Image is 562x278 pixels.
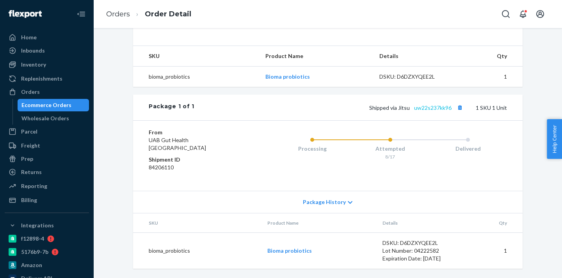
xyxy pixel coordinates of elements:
[21,142,40,150] div: Freight
[369,104,465,111] span: Shipped via Jitsu
[265,73,310,80] a: Bioma probiotics
[21,33,37,41] div: Home
[462,213,523,233] th: Qty
[5,180,89,192] a: Reporting
[133,46,259,67] th: SKU
[5,31,89,44] a: Home
[149,137,206,151] span: UAB Gut Health [GEOGRAPHIC_DATA]
[5,58,89,71] a: Inventory
[21,248,48,256] div: 5176b9-7b
[259,46,373,67] th: Product Name
[261,213,376,233] th: Product Name
[149,164,242,171] dd: 84206110
[5,232,89,245] a: f12898-4
[18,99,89,111] a: Ecommerce Orders
[149,128,242,136] dt: From
[133,233,261,269] td: bioma_probiotics
[133,67,259,87] td: bioma_probiotics
[351,153,429,160] div: 8/17
[21,47,45,55] div: Inbounds
[21,75,62,83] div: Replenishments
[21,61,46,69] div: Inventory
[21,182,47,190] div: Reporting
[5,86,89,98] a: Orders
[5,153,89,165] a: Prep
[379,73,453,81] div: DSKU: D6DZXYQEE2L
[21,155,33,163] div: Prep
[21,101,71,109] div: Ecommerce Orders
[21,235,44,243] div: f12898-4
[376,213,462,233] th: Details
[303,198,346,206] span: Package History
[100,3,197,26] ol: breadcrumbs
[18,112,89,125] a: Wholesale Orders
[21,128,37,135] div: Parcel
[5,139,89,152] a: Freight
[351,145,429,153] div: Attempted
[9,10,42,18] img: Flexport logo
[382,247,456,255] div: Lot Number: 04222582
[106,10,130,18] a: Orders
[194,102,507,113] div: 1 SKU 1 Unit
[382,239,456,247] div: DSKU: D6DZXYQEE2L
[547,119,562,159] button: Help Center
[462,233,523,269] td: 1
[5,246,89,258] a: 5176b9-7b
[133,213,261,233] th: SKU
[5,194,89,206] a: Billing
[459,46,523,67] th: Qty
[273,145,351,153] div: Processing
[5,259,89,271] a: Amazon
[455,102,465,113] button: Copy tracking number
[532,6,548,22] button: Open account menu
[5,44,89,57] a: Inbounds
[414,104,452,111] a: uw22s237kk96
[73,6,89,22] button: Close Navigation
[21,261,42,269] div: Amazon
[429,145,507,153] div: Delivered
[5,125,89,138] a: Parcel
[5,72,89,85] a: Replenishments
[21,88,40,96] div: Orders
[21,196,37,204] div: Billing
[382,255,456,262] div: Expiration Date: [DATE]
[5,166,89,178] a: Returns
[21,222,54,229] div: Integrations
[498,6,514,22] button: Open Search Box
[21,168,42,176] div: Returns
[267,247,312,254] a: Bioma probiotics
[5,219,89,232] button: Integrations
[515,6,531,22] button: Open notifications
[149,102,194,113] div: Package 1 of 1
[459,67,523,87] td: 1
[373,46,459,67] th: Details
[145,10,191,18] a: Order Detail
[21,114,69,122] div: Wholesale Orders
[149,156,242,164] dt: Shipment ID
